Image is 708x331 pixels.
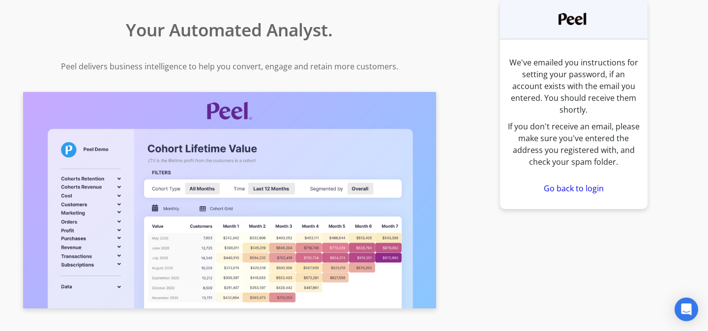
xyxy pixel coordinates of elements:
p: Peel delivers business intelligence to help you convert, engage and retain more customers. [5,60,454,72]
a: Go back to login [544,183,604,194]
img: Peel [559,13,589,25]
div: Open Intercom Messenger [675,298,698,321]
p: We've emailed you instructions for setting your password, if an account exists with the email you... [507,57,640,116]
img: Screenshot of Peel [23,92,436,309]
p: If you don't receive an email, please make sure you've entered the address you registered with, a... [507,120,640,168]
